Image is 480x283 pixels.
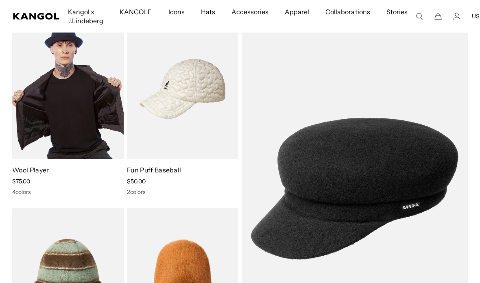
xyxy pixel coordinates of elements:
[127,166,181,174] a: Fun Puff Baseball
[12,166,49,174] a: Wool Player
[127,19,238,159] img: Fun Puff Baseball
[12,19,124,159] img: Wool Player
[434,13,442,20] button: Cart
[12,178,30,185] span: $75.00
[416,13,423,20] summary: Search here
[13,13,60,20] a: Kangol
[453,13,460,20] a: Account
[12,188,124,196] div: 4 colors
[127,178,146,185] span: $50.00
[127,188,238,196] div: 2 colors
